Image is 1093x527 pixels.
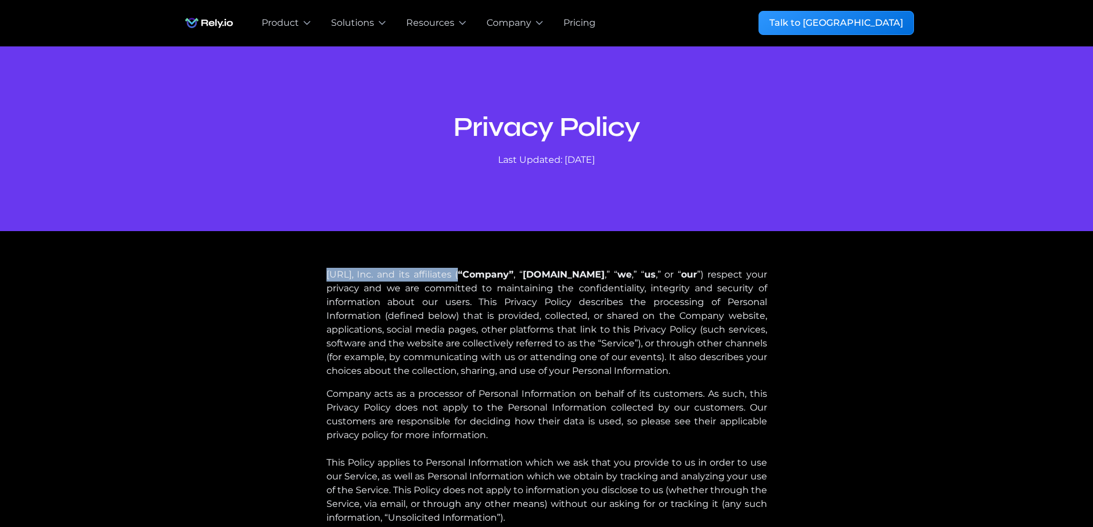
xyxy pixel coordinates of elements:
[617,269,632,280] strong: we
[262,16,299,30] div: Product
[563,16,596,30] a: Pricing
[644,269,656,280] strong: us
[769,16,903,30] div: Talk to [GEOGRAPHIC_DATA]
[487,16,531,30] div: Company
[681,269,697,280] strong: our
[331,16,374,30] div: Solutions
[326,268,767,378] p: [URL], Inc. and its affiliates ( , “ ,” “ ,” “ ,” or “ ”) respect your privacy and we are committ...
[180,11,239,34] a: home
[498,153,595,167] div: Last Updated: [DATE]
[523,269,605,280] strong: [DOMAIN_NAME]
[406,16,454,30] div: Resources
[180,11,239,34] img: Rely.io logo
[1017,451,1077,511] iframe: Chatbot
[759,11,914,35] a: Talk to [GEOGRAPHIC_DATA]
[453,111,640,144] h1: Privacy Policy
[458,269,514,280] strong: “Company”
